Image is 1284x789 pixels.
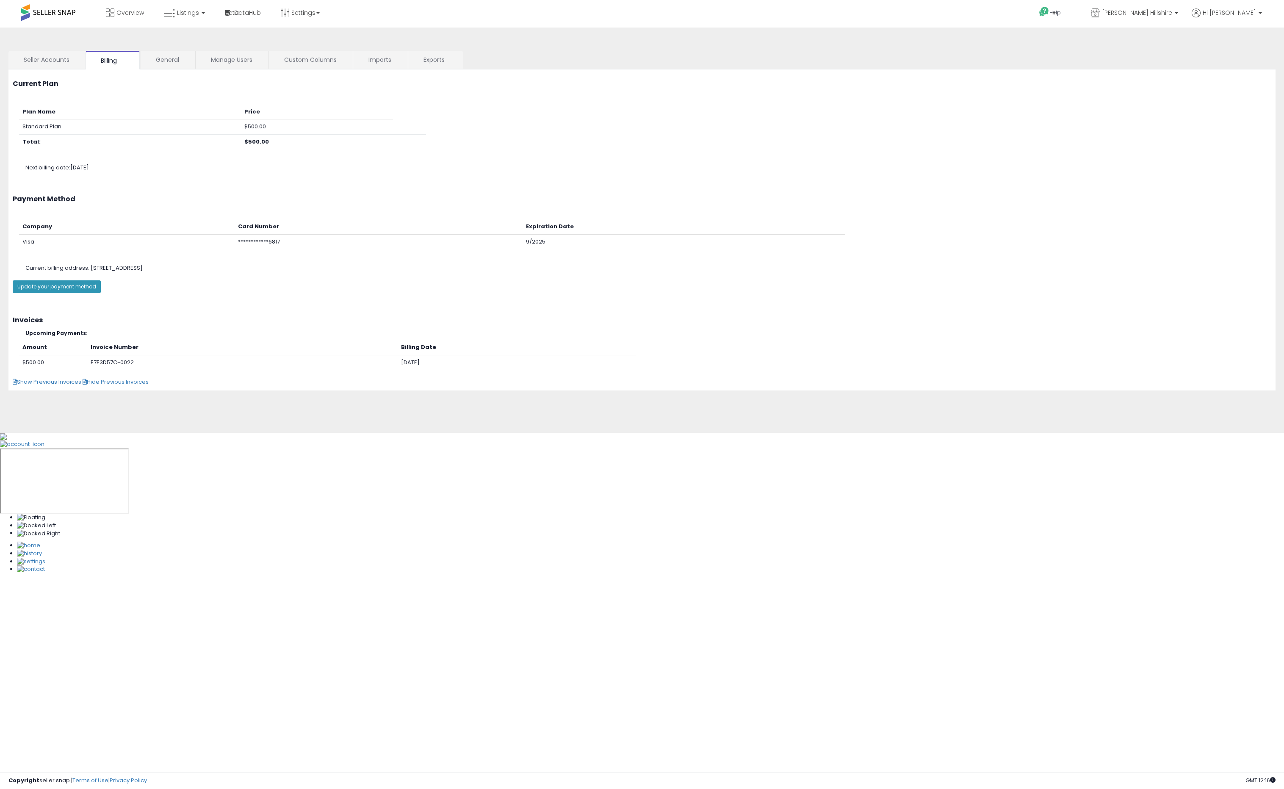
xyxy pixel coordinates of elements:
span: Show Previous Invoices [13,378,81,386]
img: History [17,550,42,558]
span: Hide Previous Invoices [83,378,149,386]
a: Billing [86,51,140,69]
b: $500.00 [244,138,269,146]
td: Visa [19,235,235,249]
span: Overview [116,8,144,17]
th: Amount [19,340,87,355]
img: Settings [17,558,45,566]
img: Contact [17,565,45,573]
a: Imports [353,51,407,69]
i: Get Help [1039,6,1049,17]
h3: Payment Method [13,195,1271,203]
a: Hi [PERSON_NAME] [1192,8,1262,25]
a: Manage Users [196,51,268,69]
a: Exports [408,51,462,69]
a: Custom Columns [269,51,352,69]
td: [DATE] [398,355,636,370]
button: Update your payment method [13,280,101,293]
span: Help [1049,9,1061,16]
span: [PERSON_NAME] Hillshire [1102,8,1172,17]
span: Hi [PERSON_NAME] [1203,8,1256,17]
th: Card Number [235,219,523,234]
td: 9/2025 [523,235,846,249]
span: DataHub [234,8,261,17]
a: Seller Accounts [8,51,85,69]
th: Invoice Number [87,340,398,355]
img: Home [17,542,40,550]
b: Total: [22,138,41,146]
a: General [141,51,194,69]
th: Expiration Date [523,219,846,234]
td: $500.00 [19,355,87,370]
th: Plan Name [19,105,241,119]
th: Billing Date [398,340,636,355]
img: Docked Left [17,522,56,530]
img: Floating [17,514,45,522]
th: Price [241,105,393,119]
span: Current billing address: [25,264,89,272]
h3: Current Plan [13,80,1271,88]
img: Docked Right [17,530,60,538]
td: E7E3D57C-0022 [87,355,398,370]
td: Standard Plan [19,119,241,135]
th: Company [19,219,235,234]
span: Listings [177,8,199,17]
h3: Invoices [13,316,1271,324]
h5: Upcoming Payments: [25,330,1271,336]
td: $500.00 [241,119,393,135]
